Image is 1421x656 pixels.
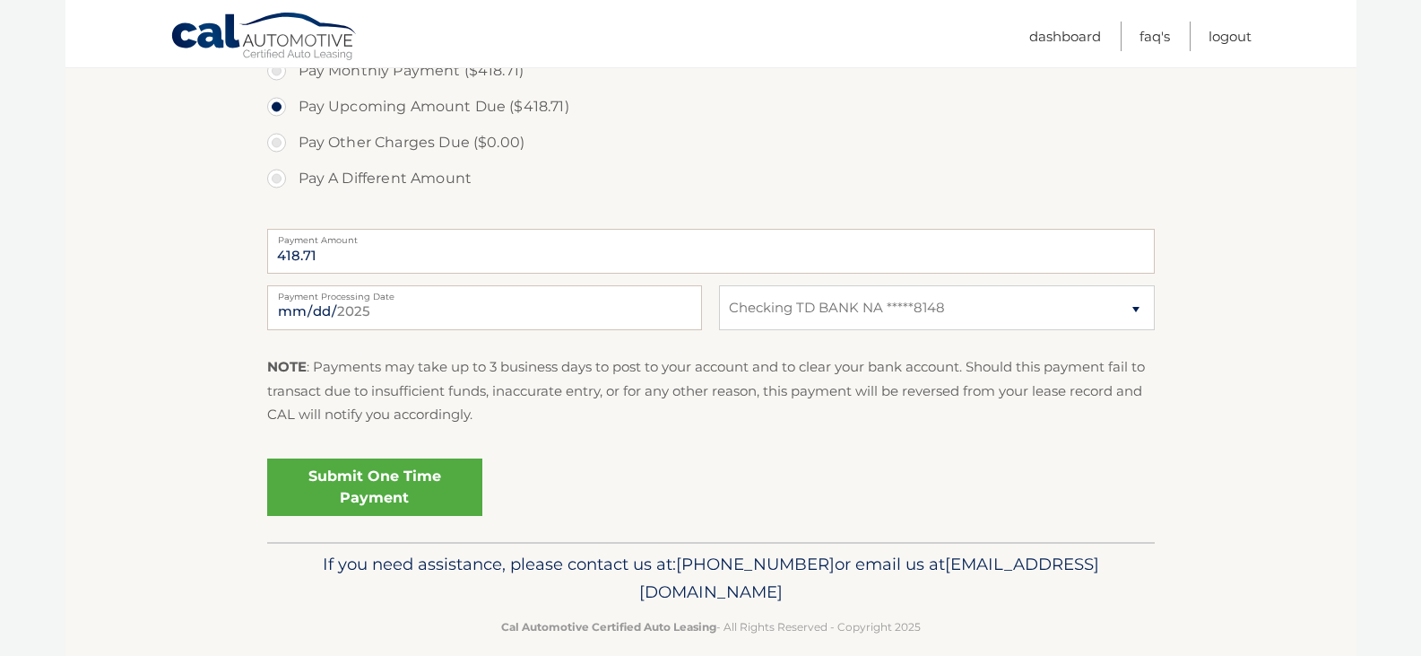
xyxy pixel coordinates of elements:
a: Submit One Time Payment [267,459,482,516]
label: Payment Amount [267,229,1155,243]
p: : Payments may take up to 3 business days to post to your account and to clear your bank account.... [267,355,1155,426]
a: Dashboard [1029,22,1101,51]
label: Pay A Different Amount [267,161,1155,197]
strong: Cal Automotive Certified Auto Leasing [501,620,716,634]
label: Pay Other Charges Due ($0.00) [267,125,1155,161]
a: Cal Automotive [170,12,359,64]
label: Pay Monthly Payment ($418.71) [267,53,1155,89]
p: - All Rights Reserved - Copyright 2025 [279,617,1143,636]
a: FAQ's [1139,22,1170,51]
label: Payment Processing Date [267,285,702,300]
strong: NOTE [267,358,307,375]
input: Payment Amount [267,229,1155,274]
input: Payment Date [267,285,702,330]
p: If you need assistance, please contact us at: or email us at [279,550,1143,608]
label: Pay Upcoming Amount Due ($418.71) [267,89,1155,125]
a: Logout [1209,22,1252,51]
span: [PHONE_NUMBER] [676,554,835,574]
